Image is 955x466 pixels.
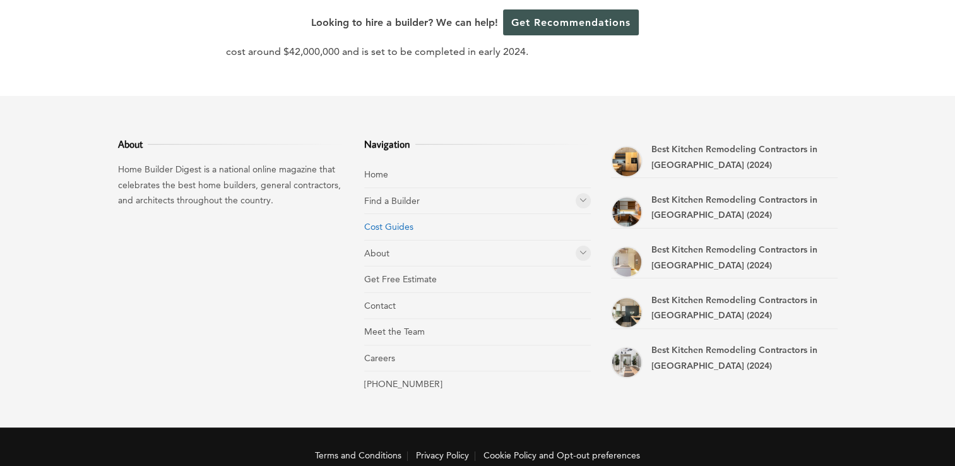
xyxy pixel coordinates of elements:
[364,195,420,206] a: Find a Builder
[364,300,396,311] a: Contact
[315,450,401,461] a: Terms and Conditions
[364,169,388,180] a: Home
[118,136,345,152] h3: About
[503,9,639,35] a: Get Recommendations
[364,326,425,337] a: Meet the Team
[364,136,591,152] h3: Navigation
[611,297,643,328] a: Best Kitchen Remodeling Contractors in Henderson (2024)
[651,294,817,321] a: Best Kitchen Remodeling Contractors in [GEOGRAPHIC_DATA] (2024)
[713,376,940,451] iframe: Drift Widget Chat Controller
[651,244,817,271] a: Best Kitchen Remodeling Contractors in [GEOGRAPHIC_DATA] (2024)
[611,347,643,378] a: Best Kitchen Remodeling Contractors in Haywood (2024)
[364,273,437,285] a: Get Free Estimate
[651,344,817,371] a: Best Kitchen Remodeling Contractors in [GEOGRAPHIC_DATA] (2024)
[611,146,643,177] a: Best Kitchen Remodeling Contractors in Black Mountain (2024)
[364,378,442,390] a: [PHONE_NUMBER]
[118,162,345,208] p: Home Builder Digest is a national online magazine that celebrates the best home builders, general...
[651,143,817,170] a: Best Kitchen Remodeling Contractors in [GEOGRAPHIC_DATA] (2024)
[364,248,389,259] a: About
[611,246,643,278] a: Best Kitchen Remodeling Contractors in Madison (2024)
[611,196,643,228] a: Best Kitchen Remodeling Contractors in Transylvania (2024)
[416,450,469,461] a: Privacy Policy
[483,450,640,461] a: Cookie Policy and Opt-out preferences
[364,221,413,232] a: Cost Guides
[364,352,395,364] a: Careers
[651,194,817,221] a: Best Kitchen Remodeling Contractors in [GEOGRAPHIC_DATA] (2024)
